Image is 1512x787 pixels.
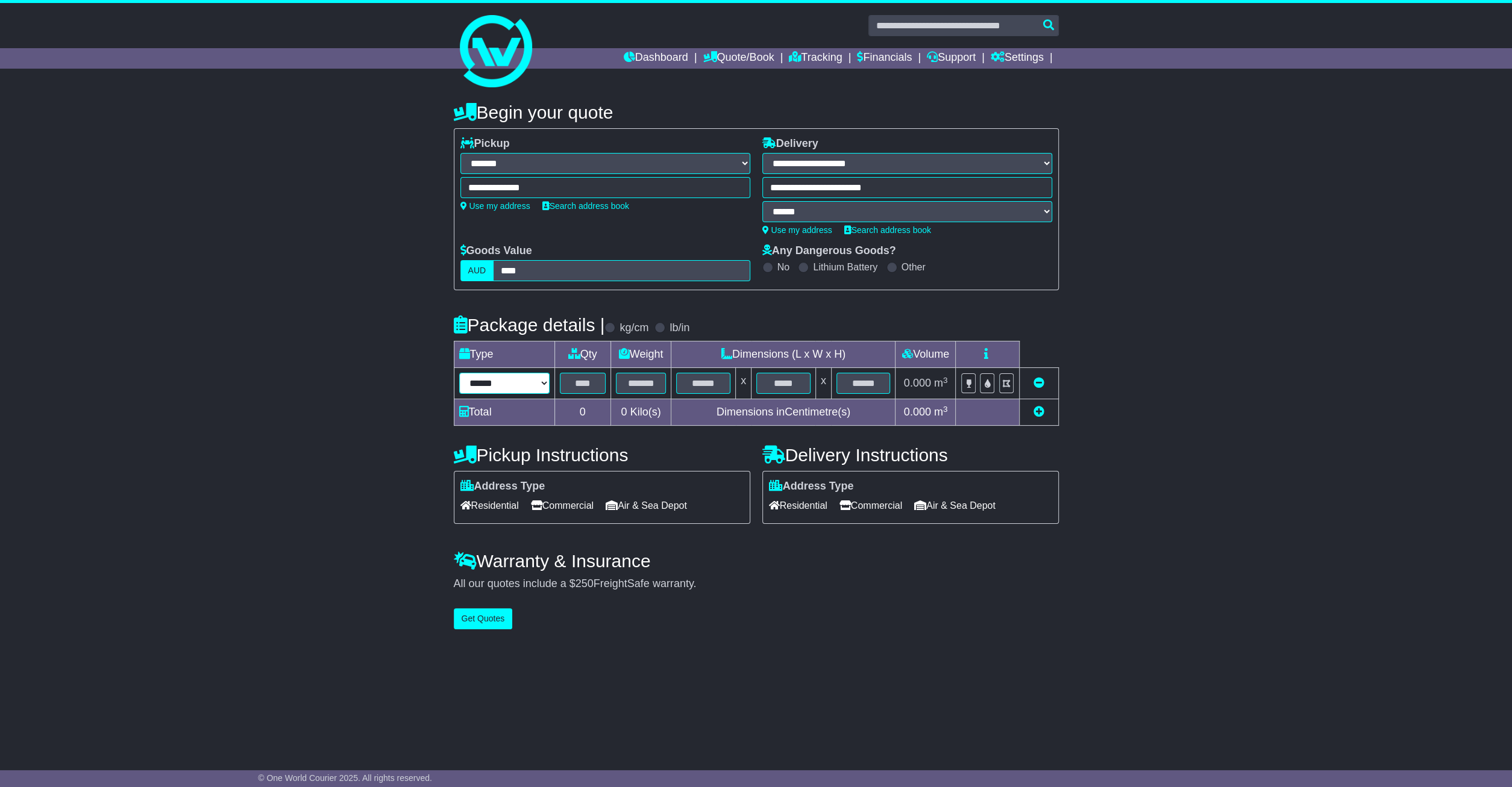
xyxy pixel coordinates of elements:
td: Dimensions (L x W x H) [671,341,896,368]
td: Weight [610,341,671,368]
h4: Warranty & Insurance [454,551,1059,571]
a: Search address book [542,201,629,211]
td: Total [454,399,554,426]
a: Use my address [460,201,530,211]
span: © One World Courier 2025. All rights reserved. [258,773,432,783]
a: Tracking [789,48,842,69]
span: Residential [460,496,519,515]
span: m [934,406,948,418]
label: Delivery [762,137,818,151]
a: Use my address [762,225,832,235]
label: kg/cm [620,322,648,335]
span: 0 [621,406,627,418]
div: All our quotes include a $ FreightSafe warranty. [454,577,1059,591]
a: Quote/Book [703,48,774,69]
td: x [736,368,751,399]
h4: Delivery Instructions [762,445,1059,465]
label: Address Type [769,480,854,493]
a: Financials [857,48,912,69]
a: Remove this item [1034,377,1044,389]
td: Volume [896,341,956,368]
a: Settings [991,48,1044,69]
label: Other [902,261,926,273]
label: AUD [460,260,494,281]
a: Add new item [1034,406,1044,418]
span: 250 [576,577,594,589]
td: x [815,368,831,399]
span: Residential [769,496,827,515]
a: Search address book [844,225,931,235]
td: Qty [554,341,610,368]
td: Type [454,341,554,368]
span: Air & Sea Depot [914,496,996,515]
td: Kilo(s) [610,399,671,426]
td: Dimensions in Centimetre(s) [671,399,896,426]
span: m [934,377,948,389]
label: Pickup [460,137,510,151]
label: Address Type [460,480,545,493]
label: No [777,261,789,273]
label: lb/in [670,322,689,335]
label: Lithium Battery [813,261,877,273]
h4: Begin your quote [454,102,1059,122]
h4: Package details | [454,315,605,335]
span: Commercial [839,496,902,515]
span: Air & Sea Depot [606,496,687,515]
label: Goods Value [460,244,532,258]
a: Support [927,48,976,69]
label: Any Dangerous Goods? [762,244,896,258]
sup: 3 [943,376,948,385]
button: Get Quotes [454,608,513,629]
a: Dashboard [624,48,688,69]
span: 0.000 [904,406,931,418]
span: Commercial [531,496,594,515]
sup: 3 [943,405,948,414]
span: 0.000 [904,377,931,389]
h4: Pickup Instructions [454,445,750,465]
td: 0 [554,399,610,426]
